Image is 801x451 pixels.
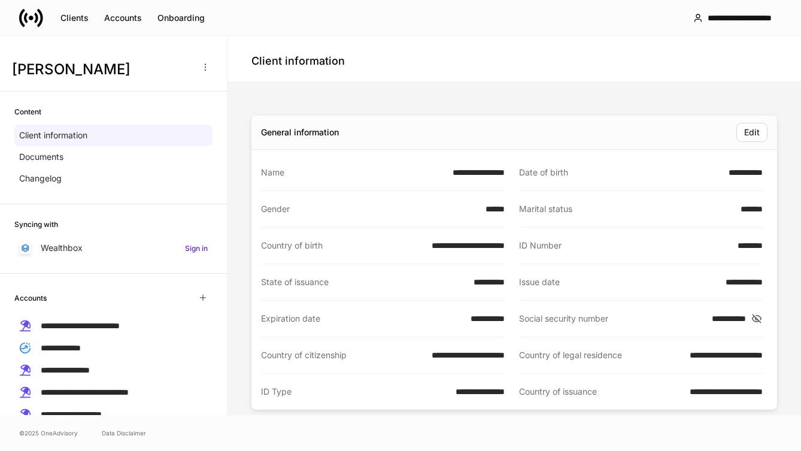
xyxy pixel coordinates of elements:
div: Clients [60,12,89,24]
div: ID Number [519,240,730,252]
div: Edit [744,126,760,138]
div: Marital status [519,203,733,215]
div: Country of citizenship [261,349,424,361]
span: © 2025 OneAdvisory [19,428,78,438]
p: Changelog [19,172,62,184]
a: Changelog [14,168,213,189]
h6: Accounts [14,292,47,304]
div: Country of legal residence [519,349,682,361]
div: State of issuance [261,276,466,288]
div: ID Type [261,386,448,398]
p: Client information [19,129,87,141]
h6: Content [14,106,41,117]
div: Country of birth [261,240,424,252]
div: Expiration date [261,313,463,325]
h6: Sign in [185,243,208,254]
div: Social security number [519,313,705,325]
div: Onboarding [157,12,205,24]
p: Documents [19,151,63,163]
div: Name [261,167,445,178]
div: Date of birth [519,167,721,178]
div: General information [261,126,339,138]
div: Accounts [104,12,142,24]
button: Edit [736,123,767,142]
div: Issue date [519,276,718,288]
h3: [PERSON_NAME] [12,60,191,79]
a: Data Disclaimer [102,428,146,438]
a: Documents [14,146,213,168]
h6: Syncing with [14,219,58,230]
button: Onboarding [150,8,213,28]
button: Clients [53,8,96,28]
div: Gender [261,203,478,215]
h4: Client information [251,54,345,68]
button: Accounts [96,8,150,28]
a: Client information [14,125,213,146]
a: WealthboxSign in [14,237,213,259]
p: Wealthbox [41,242,83,254]
div: Country of issuance [519,386,682,398]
